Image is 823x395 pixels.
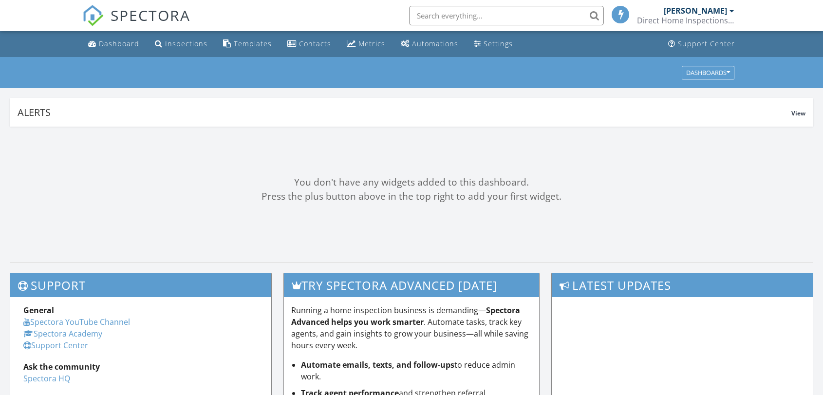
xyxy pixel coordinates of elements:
[678,39,735,48] div: Support Center
[165,39,207,48] div: Inspections
[358,39,385,48] div: Metrics
[637,16,734,25] div: Direct Home Inspections LLC
[397,35,462,53] a: Automations (Basic)
[219,35,276,53] a: Templates
[10,175,813,189] div: You don't have any widgets added to this dashboard.
[552,273,813,297] h3: Latest Updates
[291,304,532,351] p: Running a home inspection business is demanding— . Automate tasks, track key agents, and gain ins...
[664,35,739,53] a: Support Center
[283,35,335,53] a: Contacts
[412,39,458,48] div: Automations
[18,106,791,119] div: Alerts
[682,66,734,79] button: Dashboards
[284,273,539,297] h3: Try spectora advanced [DATE]
[234,39,272,48] div: Templates
[299,39,331,48] div: Contacts
[301,359,454,370] strong: Automate emails, texts, and follow-ups
[409,6,604,25] input: Search everything...
[84,35,143,53] a: Dashboard
[151,35,211,53] a: Inspections
[23,361,258,373] div: Ask the community
[301,359,532,382] li: to reduce admin work.
[686,69,730,76] div: Dashboards
[23,305,54,316] strong: General
[664,6,727,16] div: [PERSON_NAME]
[10,273,271,297] h3: Support
[82,13,190,34] a: SPECTORA
[470,35,517,53] a: Settings
[99,39,139,48] div: Dashboard
[23,340,88,351] a: Support Center
[82,5,104,26] img: The Best Home Inspection Software - Spectora
[484,39,513,48] div: Settings
[23,373,70,384] a: Spectora HQ
[23,328,102,339] a: Spectora Academy
[291,305,520,327] strong: Spectora Advanced helps you work smarter
[10,189,813,204] div: Press the plus button above in the top right to add your first widget.
[23,317,130,327] a: Spectora YouTube Channel
[343,35,389,53] a: Metrics
[791,109,805,117] span: View
[111,5,190,25] span: SPECTORA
